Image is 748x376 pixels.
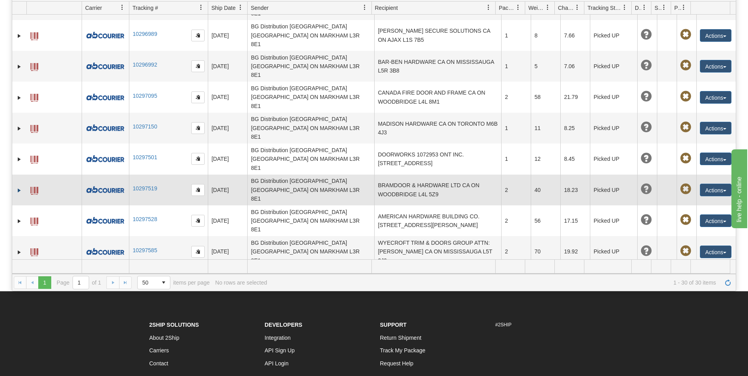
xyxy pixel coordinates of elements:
[700,91,731,104] button: Actions
[30,60,38,72] a: Label
[380,347,425,354] a: Track My Package
[482,1,495,14] a: Recipient filter column settings
[590,175,637,205] td: Picked UP
[142,279,153,287] span: 50
[641,60,652,71] span: Unknown
[208,175,247,205] td: [DATE]
[618,1,631,14] a: Tracking Status filter column settings
[15,94,23,102] a: Expand
[247,143,374,174] td: BG Distribution [GEOGRAPHIC_DATA] [GEOGRAPHIC_DATA] ON MARKHAM L3R 8E1
[680,60,691,71] span: Pickup Not Assigned
[85,185,125,195] img: 10087 - A&B Courier
[374,20,501,51] td: [PERSON_NAME] SECURE SOLUTIONS CA ON AJAX L1S 7B5
[560,236,590,267] td: 19.92
[501,236,531,267] td: 2
[265,335,291,341] a: Integration
[374,143,501,174] td: DOORWORKS 1072953 ONT INC. [STREET_ADDRESS]
[149,347,169,354] a: Carriers
[234,1,247,14] a: Ship Date filter column settings
[700,29,731,42] button: Actions
[215,279,267,286] div: No rows are selected
[531,205,560,236] td: 56
[137,276,210,289] span: items per page
[641,122,652,133] span: Unknown
[531,20,560,51] td: 8
[680,91,691,102] span: Pickup Not Assigned
[247,175,374,205] td: BG Distribution [GEOGRAPHIC_DATA] [GEOGRAPHIC_DATA] ON MARKHAM L3R 8E1
[247,113,374,143] td: BG Distribution [GEOGRAPHIC_DATA] [GEOGRAPHIC_DATA] ON MARKHAM L3R 8E1
[30,245,38,257] a: Label
[590,113,637,143] td: Picked UP
[501,20,531,51] td: 1
[560,143,590,174] td: 8.45
[247,236,374,267] td: BG Distribution [GEOGRAPHIC_DATA] [GEOGRAPHIC_DATA] ON MARKHAM L3R 8E1
[149,360,168,367] a: Contact
[700,246,731,258] button: Actions
[722,276,734,289] a: Refresh
[57,276,101,289] span: Page of 1
[374,113,501,143] td: MADISON HARDWARE CA ON TORONTO M6B 4J3
[677,1,690,14] a: Pickup Status filter column settings
[157,276,170,289] span: select
[531,113,560,143] td: 11
[132,61,157,68] a: 10296992
[208,113,247,143] td: [DATE]
[132,216,157,222] a: 10297528
[247,20,374,51] td: BG Distribution [GEOGRAPHIC_DATA] [GEOGRAPHIC_DATA] ON MARKHAM L3R 8E1
[85,216,125,225] img: 10087 - A&B Courier
[374,51,501,82] td: BAR-BEN HARDWARE CA ON MISSISSAUGA L5R 3B8
[680,246,691,257] span: Pickup Not Assigned
[590,236,637,267] td: Picked UP
[635,4,642,12] span: Delivery Status
[358,1,371,14] a: Sender filter column settings
[638,1,651,14] a: Delivery Status filter column settings
[560,82,590,112] td: 21.79
[265,347,295,354] a: API Sign Up
[6,5,73,14] div: live help - online
[15,248,23,256] a: Expand
[30,183,38,196] a: Label
[247,82,374,112] td: BG Distribution [GEOGRAPHIC_DATA] [GEOGRAPHIC_DATA] ON MARKHAM L3R 8E1
[641,214,652,225] span: Unknown
[265,360,289,367] a: API Login
[501,113,531,143] td: 1
[590,82,637,112] td: Picked UP
[132,31,157,37] a: 10296989
[560,113,590,143] td: 8.25
[680,184,691,195] span: Pickup Not Assigned
[30,121,38,134] a: Label
[191,30,205,41] button: Copy to clipboard
[15,63,23,71] a: Expand
[680,29,691,40] span: Pickup Not Assigned
[590,205,637,236] td: Picked UP
[85,61,125,71] img: 10087 - A&B Courier
[85,4,102,12] span: Carrier
[208,20,247,51] td: [DATE]
[560,20,590,51] td: 7.66
[247,205,374,236] td: BG Distribution [GEOGRAPHIC_DATA] [GEOGRAPHIC_DATA] ON MARKHAM L3R 8E1
[374,205,501,236] td: AMERICAN HARDWARE BUILDING CO. [STREET_ADDRESS][PERSON_NAME]
[85,154,125,164] img: 10087 - A&B Courier
[191,184,205,196] button: Copy to clipboard
[531,51,560,82] td: 5
[85,31,125,40] img: 10087 - A&B Courier
[85,93,125,102] img: 10087 - A&B Courier
[191,215,205,227] button: Copy to clipboard
[641,153,652,164] span: Unknown
[15,217,23,225] a: Expand
[501,175,531,205] td: 2
[700,60,731,73] button: Actions
[501,205,531,236] td: 2
[30,152,38,165] a: Label
[137,276,170,289] span: Page sizes drop down
[265,322,302,328] strong: Developers
[132,247,157,253] a: 10297585
[247,51,374,82] td: BG Distribution [GEOGRAPHIC_DATA] [GEOGRAPHIC_DATA] ON MARKHAM L3R 8E1
[30,29,38,41] a: Label
[15,32,23,40] a: Expand
[208,205,247,236] td: [DATE]
[531,82,560,112] td: 58
[149,335,179,341] a: About 2Ship
[700,184,731,196] button: Actions
[208,82,247,112] td: [DATE]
